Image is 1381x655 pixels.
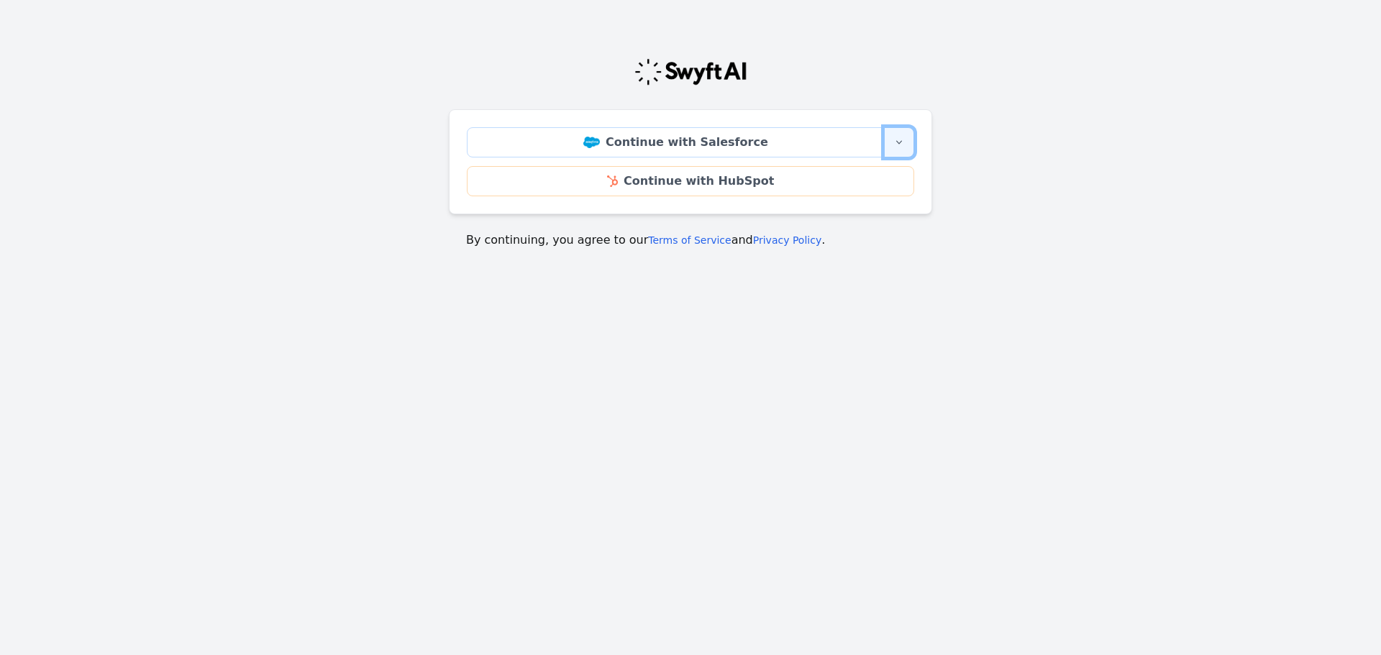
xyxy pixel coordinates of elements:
[583,137,600,148] img: Salesforce
[467,127,885,157] a: Continue with Salesforce
[607,175,618,187] img: HubSpot
[648,234,731,246] a: Terms of Service
[634,58,747,86] img: Swyft Logo
[466,232,915,249] p: By continuing, you agree to our and .
[753,234,821,246] a: Privacy Policy
[467,166,914,196] a: Continue with HubSpot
